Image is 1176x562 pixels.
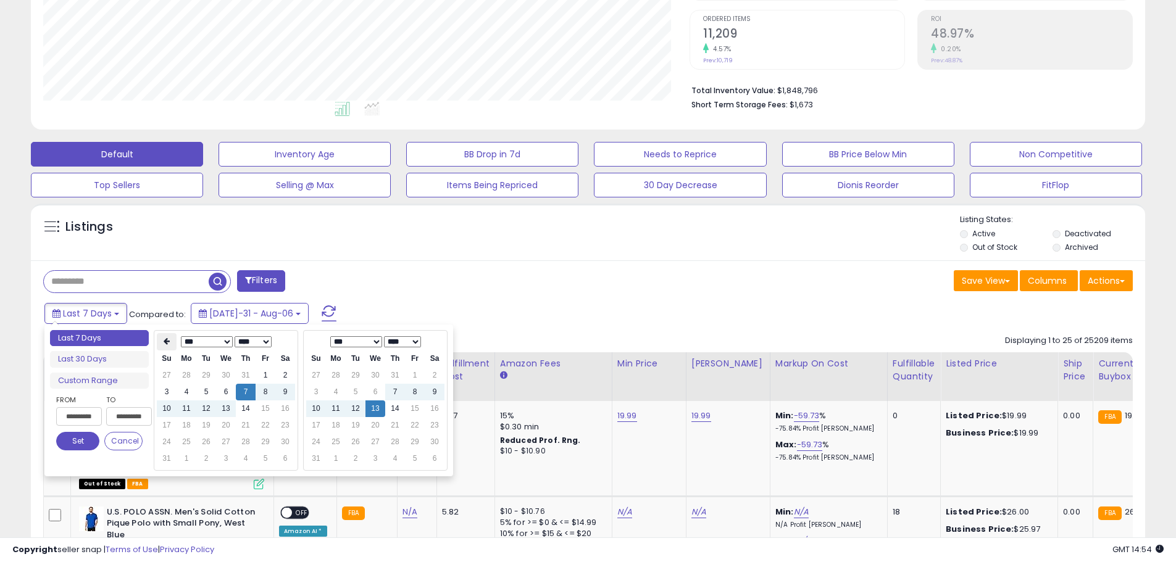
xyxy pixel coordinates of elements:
div: % [775,439,878,462]
div: Current Buybox Price [1098,357,1162,383]
th: We [216,350,236,367]
td: 8 [405,384,425,400]
h2: 48.97% [931,27,1132,43]
td: 30 [275,434,295,450]
td: 30 [425,434,444,450]
td: 10 [306,400,326,417]
td: 28 [326,367,346,384]
td: 19 [196,417,216,434]
div: $10 - $10.76 [500,506,603,517]
p: -75.84% Profit [PERSON_NAME] [775,424,878,433]
b: Min: [775,506,794,518]
td: 26 [196,434,216,450]
div: seller snap | | [12,544,214,556]
a: Privacy Policy [160,543,214,555]
button: Set [56,432,99,450]
label: Active [972,228,995,239]
td: 1 [326,450,346,467]
div: Amazon Fees [500,357,607,370]
h2: 11,209 [703,27,904,43]
button: Inventory Age [219,142,391,167]
li: Custom Range [50,373,149,389]
th: Th [385,350,405,367]
a: Terms of Use [106,543,158,555]
td: 6 [425,450,444,467]
div: Displaying 1 to 25 of 25209 items [1005,335,1133,347]
button: Cancel [104,432,143,450]
td: 3 [157,384,177,400]
td: 31 [306,450,326,467]
label: Out of Stock [972,242,1017,252]
th: Mo [177,350,196,367]
td: 5 [256,450,275,467]
td: 15 [405,400,425,417]
th: We [365,350,385,367]
td: 20 [365,417,385,434]
small: Amazon Fees. [500,370,507,381]
label: From [56,394,99,406]
span: ROI [931,16,1132,23]
small: 4.57% [709,44,732,54]
div: Ship Price [1063,357,1088,383]
small: FBA [1098,410,1121,424]
div: $19.99 [946,428,1048,439]
td: 14 [236,400,256,417]
td: 19 [346,417,365,434]
b: Short Term Storage Fees: [691,99,788,110]
h5: Listings [65,218,113,236]
p: Listing States: [960,214,1145,226]
td: 20 [216,417,236,434]
td: 29 [346,367,365,384]
td: 17 [306,417,326,434]
button: Actions [1080,270,1133,291]
td: 31 [236,367,256,384]
label: Archived [1065,242,1098,252]
td: 17 [157,417,177,434]
th: The percentage added to the cost of goods (COGS) that forms the calculator for Min & Max prices. [770,352,887,401]
button: Dionis Reorder [782,173,954,197]
span: Columns [1028,275,1067,287]
td: 29 [196,367,216,384]
td: 12 [346,400,365,417]
a: N/A [691,506,706,518]
span: All listings that are currently out of stock and unavailable for purchase on Amazon [79,479,125,489]
button: Needs to Reprice [594,142,766,167]
b: Listed Price: [946,506,1002,518]
td: 30 [216,367,236,384]
button: Columns [1020,270,1078,291]
span: FBA [127,479,148,489]
div: $0.30 min [500,421,603,432]
td: 23 [425,417,444,434]
div: 5.82 [442,506,485,518]
a: N/A [617,506,632,518]
td: 5 [346,384,365,400]
li: $1,848,796 [691,82,1124,97]
td: 18 [177,417,196,434]
button: Non Competitive [970,142,1142,167]
span: 26 [1125,506,1135,518]
td: 5 [405,450,425,467]
button: Last 7 Days [44,303,127,324]
td: 7 [385,384,405,400]
td: 14 [385,400,405,417]
th: Mo [326,350,346,367]
th: Su [306,350,326,367]
td: 21 [236,417,256,434]
td: 7 [236,384,256,400]
td: 22 [405,417,425,434]
div: 5% for >= $0 & <= $14.99 [500,517,603,528]
b: U.S. POLO ASSN. Men's Solid Cotton Pique Polo with Small Pony, West Blue [107,506,257,544]
button: Filters [237,270,285,292]
td: 16 [275,400,295,417]
label: To [106,394,143,406]
button: BB Drop in 7d [406,142,578,167]
div: Fulfillment Cost [442,357,490,383]
td: 31 [385,367,405,384]
li: Last 30 Days [50,351,149,368]
td: 24 [157,434,177,450]
td: 2 [425,367,444,384]
div: [PERSON_NAME] [691,357,765,370]
b: Listed Price: [946,410,1002,421]
span: OFF [292,507,312,518]
b: Min: [775,410,794,421]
